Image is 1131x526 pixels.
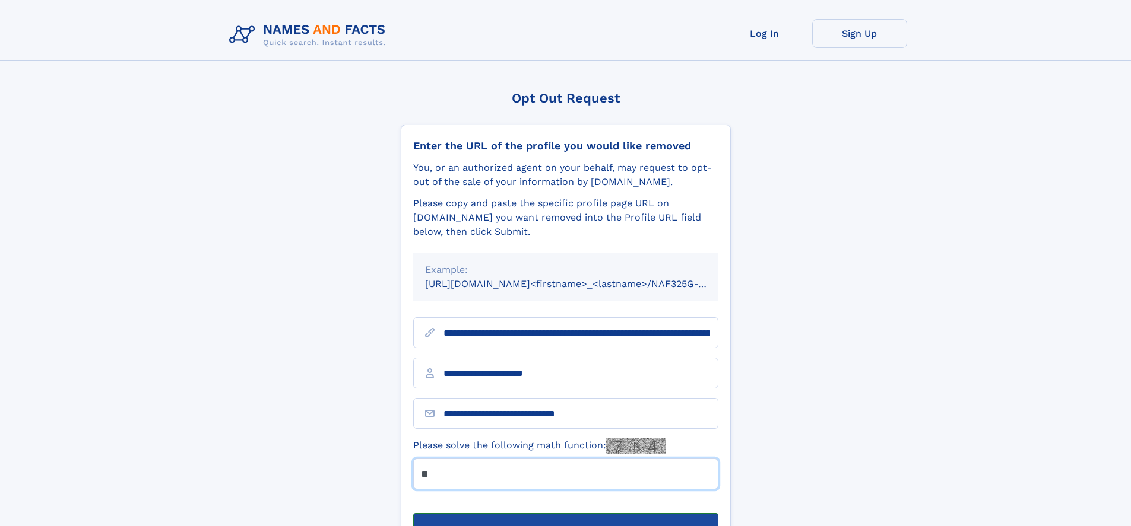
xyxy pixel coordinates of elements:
a: Log In [717,19,812,48]
div: Example: [425,263,707,277]
div: Enter the URL of the profile you would like removed [413,139,718,152]
div: Please copy and paste the specific profile page URL on [DOMAIN_NAME] you want removed into the Pr... [413,196,718,239]
small: [URL][DOMAIN_NAME]<firstname>_<lastname>/NAF325G-xxxxxxxx [425,278,741,289]
img: Logo Names and Facts [224,19,395,51]
label: Please solve the following math function: [413,438,666,454]
div: You, or an authorized agent on your behalf, may request to opt-out of the sale of your informatio... [413,161,718,189]
div: Opt Out Request [401,91,731,106]
a: Sign Up [812,19,907,48]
